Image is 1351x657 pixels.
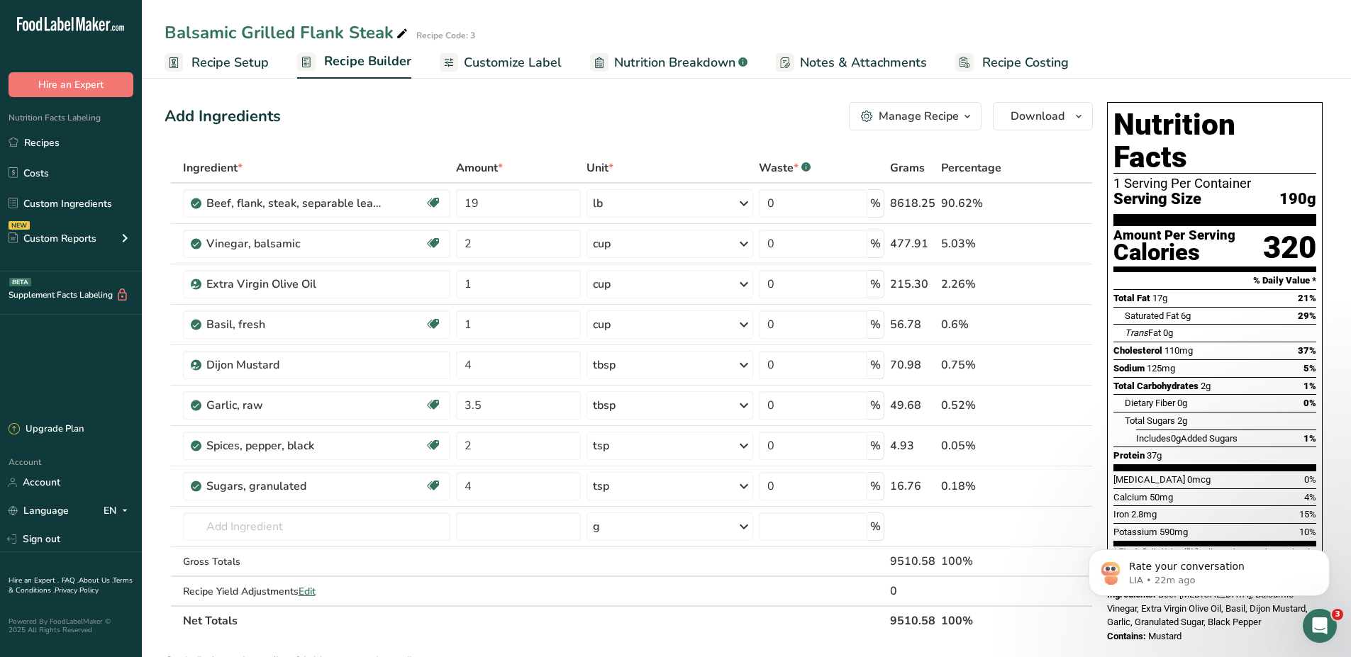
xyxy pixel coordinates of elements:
span: 3 [1332,609,1343,620]
span: 0% [1303,398,1316,408]
span: Total Fat [1113,293,1150,303]
span: Customize Label [464,53,562,72]
span: 2g [1177,415,1187,426]
div: 1 Serving Per Container [1113,176,1316,191]
div: g [593,518,600,535]
span: Recipe Builder [324,52,411,71]
div: Custom Reports [9,231,96,246]
div: Add Ingredients [165,105,281,128]
div: tsp [593,437,609,454]
div: Waste [759,159,811,176]
span: Amount [456,159,503,176]
span: 15% [1299,509,1316,520]
span: 5% [1303,363,1316,374]
div: 49.68 [890,397,935,414]
div: 5.03% [941,235,1025,252]
span: 0g [1171,433,1181,444]
span: Nutrition Breakdown [614,53,735,72]
div: Balsamic Grilled Flank Steak [165,20,411,45]
div: cup [593,316,611,333]
span: Recipe Setup [191,53,269,72]
a: About Us . [79,575,113,585]
div: 100% [941,553,1025,570]
div: Powered By FoodLabelMaker © 2025 All Rights Reserved [9,617,133,634]
div: Upgrade Plan [9,422,84,437]
div: 320 [1263,229,1316,266]
a: Recipe Costing [955,47,1069,79]
span: 37g [1147,450,1162,461]
button: Download [993,102,1093,130]
span: 125mg [1147,363,1175,374]
span: 0mcg [1187,474,1211,485]
span: Fat [1125,327,1161,338]
span: Serving Size [1113,191,1201,208]
div: 9510.58 [890,553,935,570]
div: Spices, pepper, black [206,437,384,454]
span: Percentage [941,159,1001,176]
i: Trans [1125,327,1148,338]
div: Dijon Mustard [206,356,384,374]
a: Language [9,498,69,523]
span: 0g [1177,398,1187,408]
span: Edit [299,585,316,598]
span: 4% [1304,492,1316,502]
span: 2.8mg [1131,509,1157,520]
span: 1% [1303,433,1316,444]
a: FAQ . [62,575,79,585]
th: Net Totals [180,605,887,635]
div: cup [593,235,611,252]
span: Ingredient [183,159,243,176]
div: 4.93 [890,437,935,454]
span: Recipe Costing [982,53,1069,72]
span: Cholesterol [1113,345,1162,356]
div: 90.62% [941,195,1025,212]
div: tsp [593,478,609,495]
button: Manage Recipe [849,102,982,130]
span: Iron [1113,509,1129,520]
span: Sodium [1113,363,1145,374]
div: Basil, fresh [206,316,384,333]
span: [MEDICAL_DATA] [1113,474,1185,485]
div: Manage Recipe [879,108,959,125]
div: 70.98 [890,356,935,374]
div: 0.52% [941,397,1025,414]
span: Saturated Fat [1125,310,1179,321]
div: BETA [9,278,31,286]
div: Vinegar, balsamic [206,235,384,252]
iframe: Intercom live chat [1303,609,1337,643]
span: Download [1011,108,1064,125]
div: 56.78 [890,316,935,333]
div: 16.76 [890,478,935,495]
span: 0g [1163,327,1173,338]
div: tbsp [593,356,616,374]
div: 215.30 [890,276,935,293]
div: EN [104,502,133,520]
a: Recipe Builder [297,45,411,79]
div: Amount Per Serving [1113,229,1235,242]
a: Hire an Expert . [9,575,59,585]
span: Unit [586,159,613,176]
span: Protein [1113,450,1145,461]
span: 37% [1298,345,1316,356]
span: Contains: [1107,631,1146,641]
div: Garlic, raw [206,397,384,414]
div: Recipe Yield Adjustments [183,584,451,599]
div: tbsp [593,397,616,414]
span: Notes & Attachments [800,53,927,72]
div: 0.18% [941,478,1025,495]
div: 8618.25 [890,195,935,212]
span: 29% [1298,310,1316,321]
span: Calcium [1113,492,1147,502]
div: Extra Virgin Olive Oil [206,276,384,293]
a: Terms & Conditions . [9,575,133,595]
div: Sugars, granulated [206,478,384,495]
span: Total Sugars [1125,415,1175,426]
div: cup [593,276,611,293]
span: 190g [1279,191,1316,208]
section: % Daily Value * [1113,272,1316,289]
span: 1% [1303,381,1316,391]
div: 0 [890,583,935,600]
